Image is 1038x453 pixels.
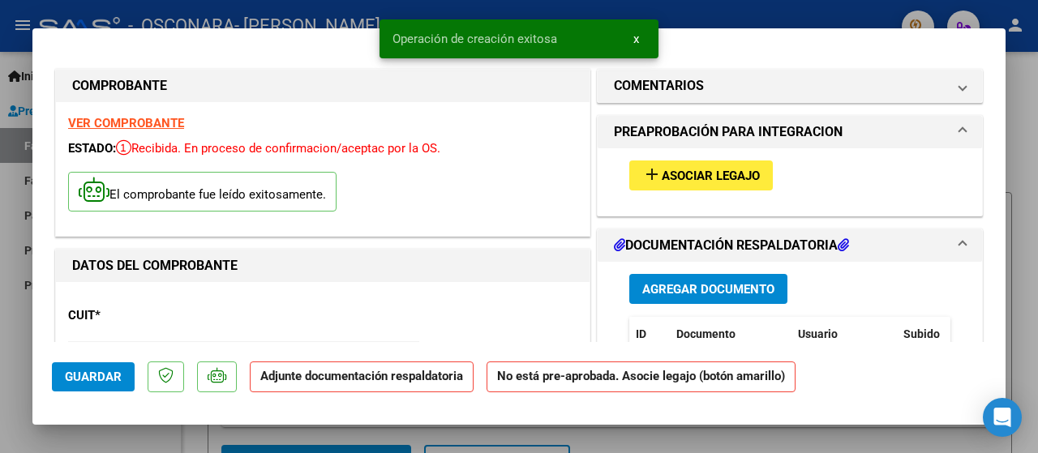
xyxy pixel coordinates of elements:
strong: Adjunte documentación respaldatoria [260,369,463,383]
span: Operación de creación exitosa [392,31,557,47]
h1: COMENTARIOS [614,76,704,96]
strong: No está pre-aprobada. Asocie legajo (botón amarillo) [487,361,796,393]
button: Asociar Legajo [629,160,773,190]
div: PREAPROBACIÓN PARA INTEGRACION [598,148,982,216]
strong: COMPROBANTE [72,78,167,93]
span: Documento [676,327,736,340]
h1: PREAPROBACIÓN PARA INTEGRACION [614,122,843,142]
mat-expansion-panel-header: DOCUMENTACIÓN RESPALDATORIA [598,229,982,262]
h1: DOCUMENTACIÓN RESPALDATORIA [614,236,849,255]
p: CUIT [68,306,221,325]
button: x [620,24,652,53]
span: Subido [903,327,940,340]
span: Usuario [798,327,838,340]
button: Agregar Documento [629,274,787,304]
span: x [633,32,639,46]
a: VER COMPROBANTE [68,116,184,130]
mat-expansion-panel-header: COMENTARIOS [598,70,982,102]
p: El comprobante fue leído exitosamente. [68,172,337,212]
span: ID [636,327,646,340]
div: Open Intercom Messenger [983,398,1022,437]
span: Asociar Legajo [662,169,760,183]
span: ESTADO: [68,141,116,156]
datatable-header-cell: Documento [670,317,791,352]
datatable-header-cell: Usuario [791,317,897,352]
datatable-header-cell: Subido [897,317,978,352]
span: Agregar Documento [642,282,774,297]
span: Guardar [65,370,122,384]
span: Recibida. En proceso de confirmacion/aceptac por la OS. [116,141,440,156]
button: Guardar [52,362,135,391]
mat-icon: add [642,165,662,184]
datatable-header-cell: ID [629,317,670,352]
mat-expansion-panel-header: PREAPROBACIÓN PARA INTEGRACION [598,116,982,148]
strong: DATOS DEL COMPROBANTE [72,258,238,273]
